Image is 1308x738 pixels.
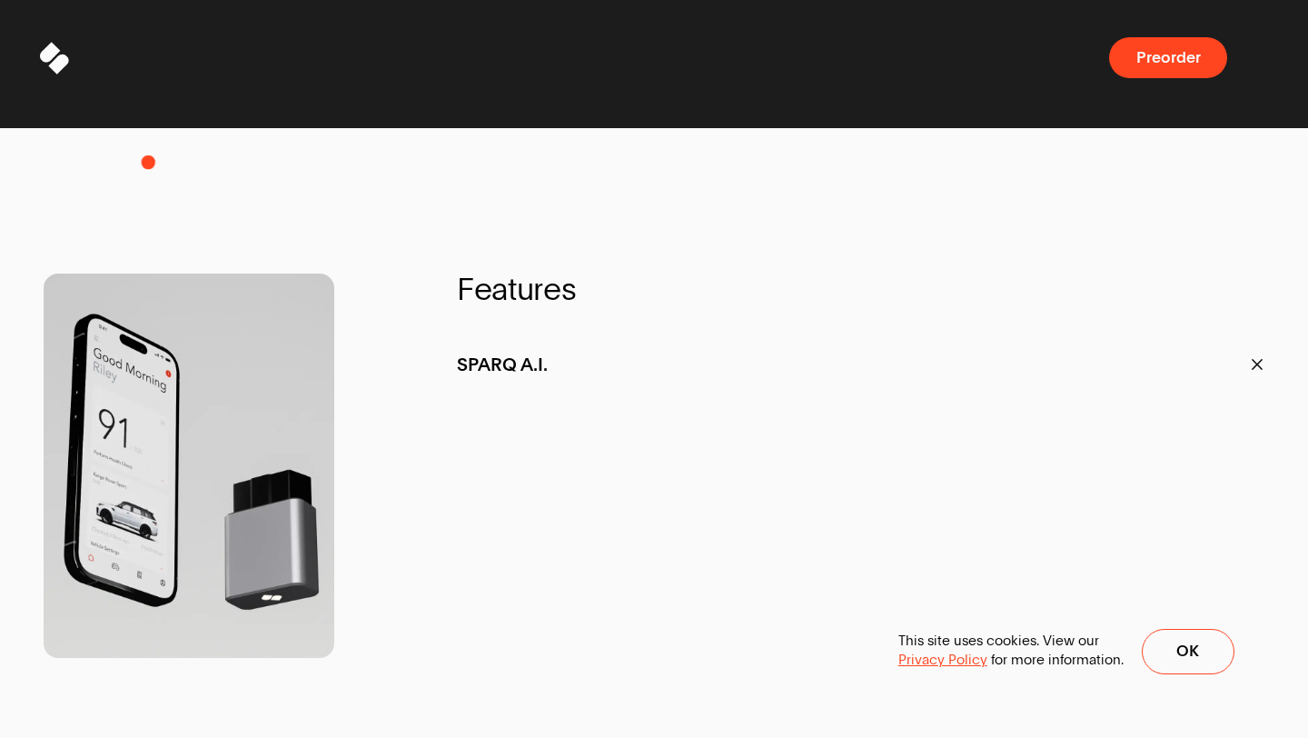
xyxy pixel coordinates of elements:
[457,398,1184,436] span: Interact directly with your car with Personalized Insights & Service Reminders that analysis from...
[457,601,668,620] span: On-Demand Diagnostics
[517,274,534,305] span: u
[457,701,837,720] span: Individualized Car Component Health Status
[543,274,561,305] span: e
[457,355,548,374] span: SPARQ A.I.
[457,274,1264,305] span: Features
[1135,50,1200,66] span: Preorder
[533,274,543,305] span: r
[457,274,474,305] span: F
[898,651,987,670] a: Privacy Policy
[508,274,517,305] span: t
[561,274,577,305] span: s
[491,274,508,305] span: a
[474,274,492,305] span: e
[457,501,764,520] span: A.I. Powered Health Scoring System
[1176,643,1199,660] span: Ok
[44,274,334,658] img: SPARQ app shown on mobile device next to diagnostics tool
[898,632,1124,670] p: This site uses cookies. View our for more information.
[1109,37,1227,78] button: Preorder a SPARQ Diagnostics Device
[1142,629,1234,674] button: Ok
